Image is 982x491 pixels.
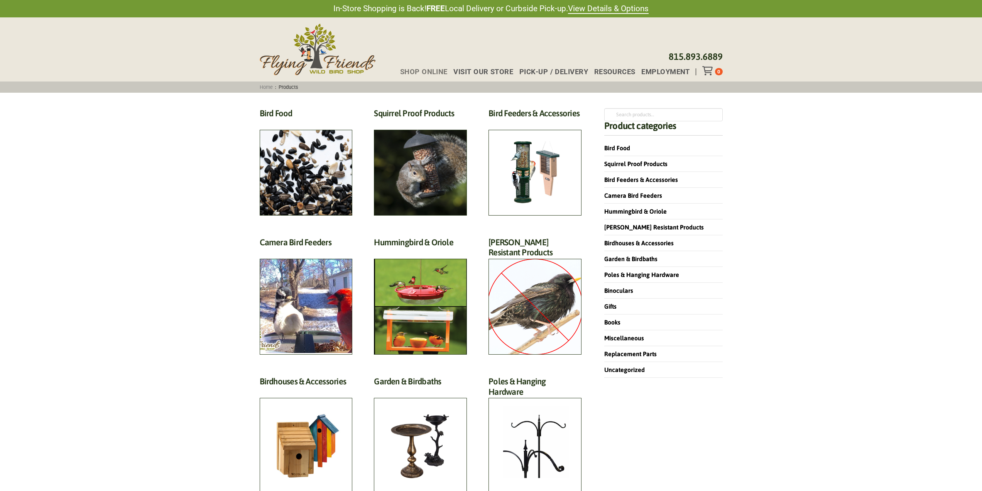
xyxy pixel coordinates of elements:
a: [PERSON_NAME] Resistant Products [604,224,704,231]
a: Hummingbird & Oriole [604,208,667,215]
a: Squirrel Proof Products [604,160,668,167]
a: Visit Our Store [447,68,513,75]
span: Visit Our Store [453,68,513,75]
h2: Birdhouses & Accessories [260,376,353,391]
a: Binoculars [604,287,633,294]
a: Garden & Birdbaths [604,255,657,262]
h2: [PERSON_NAME] Resistant Products [488,237,581,262]
span: Products [276,84,301,90]
span: Pick-up / Delivery [519,68,588,75]
input: Search products… [604,108,722,121]
a: 815.893.6889 [669,51,723,62]
a: Shop Online [394,68,448,75]
a: Visit product category Bird Food [260,108,353,216]
h2: Poles & Hanging Hardware [488,376,581,401]
a: Pick-up / Delivery [513,68,588,75]
img: Flying Friends Wild Bird Shop Logo [260,24,375,75]
a: Home [257,84,275,90]
a: Visit product category Hummingbird & Oriole [374,237,467,355]
a: Camera Bird Feeders [604,192,662,199]
h2: Camera Bird Feeders [260,237,353,251]
a: View Details & Options [568,4,649,14]
strong: FREE [426,4,445,13]
a: Birdhouses & Accessories [604,240,674,246]
a: Bird Feeders & Accessories [604,176,678,183]
a: Poles & Hanging Hardware [604,271,679,278]
a: Visit product category Squirrel Proof Products [374,108,467,216]
h2: Bird Feeders & Accessories [488,108,581,122]
a: Resources [588,68,636,75]
h2: Garden & Birdbaths [374,376,467,391]
a: Uncategorized [604,366,645,373]
a: Employment [635,68,690,75]
h2: Hummingbird & Oriole [374,237,467,251]
h2: Squirrel Proof Products [374,108,467,122]
a: Gifts [604,303,617,310]
a: Miscellaneous [604,335,644,341]
span: Resources [594,68,636,75]
a: Visit product category Camera Bird Feeders [260,237,353,355]
a: Bird Food [604,144,630,151]
a: Replacement Parts [604,350,657,357]
span: Shop Online [400,68,448,75]
h2: Bird Food [260,108,353,122]
span: 0 [717,69,720,75]
a: Visit product category Starling Resistant Products [488,237,581,355]
span: : [257,84,301,90]
h4: Product categories [604,121,722,136]
a: Visit product category Bird Feeders & Accessories [488,108,581,216]
a: Books [604,319,620,326]
div: Toggle Off Canvas Content [702,66,715,75]
span: Employment [641,68,690,75]
span: In-Store Shopping is Back! Local Delivery or Curbside Pick-up. [333,3,649,14]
